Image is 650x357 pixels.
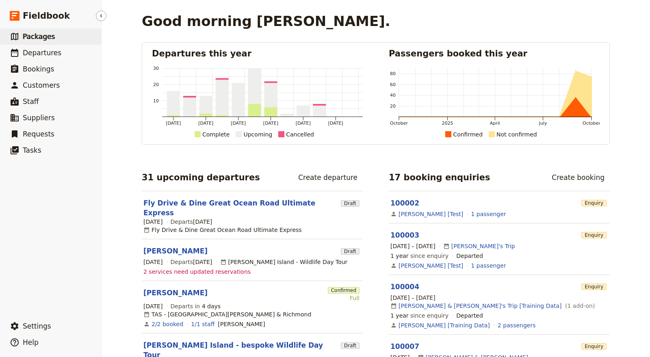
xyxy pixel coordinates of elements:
span: Suppliers [23,114,55,122]
tspan: [DATE] [231,121,246,126]
tspan: October [583,121,600,126]
span: [DATE] [143,302,162,310]
div: Complete [202,130,230,139]
span: [DATE] [143,218,162,226]
span: Enquiry [581,283,607,290]
span: 2 services need updated reservations [143,268,251,276]
h2: 31 upcoming departures [142,171,260,184]
a: 1/1 staff [191,320,214,328]
h2: Departures this year [152,48,363,60]
div: TAS - [GEOGRAPHIC_DATA][PERSON_NAME] & Richmond [143,310,311,318]
a: View the passengers for this booking [471,262,506,270]
a: Create departure [293,171,363,184]
a: 100003 [390,231,419,239]
tspan: [DATE] [296,121,311,126]
a: [PERSON_NAME]'s Trip [451,242,515,250]
div: Departed [456,312,483,320]
span: Departs in [171,302,221,310]
span: [DATE] [193,219,212,225]
h2: Passengers booked this year [389,48,600,60]
span: Confirmed [328,287,360,294]
span: 1 year [390,312,409,319]
span: Draft [341,200,360,207]
a: View the passengers for this booking [471,210,506,218]
tspan: 30 [153,66,159,71]
span: Bookings [23,65,54,73]
span: [DATE] – [DATE] [390,294,435,302]
button: Hide menu [96,11,106,21]
div: Fly Drive & Dine Great Ocean Road Ultimate Express [143,226,302,234]
tspan: April [490,121,500,126]
span: Fieldbook [23,10,70,22]
tspan: [DATE] [263,121,278,126]
div: Confirmed [453,130,483,139]
span: Customers [23,81,60,89]
span: Departs [171,258,212,266]
tspan: 40 [390,93,396,98]
div: Not confirmed [496,130,537,139]
a: 100002 [390,199,419,207]
div: Cancelled [286,130,314,139]
span: [DATE] – [DATE] [390,242,435,250]
span: Draft [341,342,360,349]
a: View the bookings for this departure [152,320,183,328]
div: Departed [456,252,483,260]
a: 100004 [390,283,419,291]
span: Departs [171,218,212,226]
span: Enquiry [581,232,607,238]
span: 1 year [390,253,409,259]
a: View the passengers for this booking [498,321,535,329]
a: [PERSON_NAME] [Test] [399,262,463,270]
div: Upcoming [243,130,272,139]
span: since enquiry [390,252,448,260]
span: Draft [341,248,360,255]
span: since enquiry [390,312,448,320]
h1: Good morning [PERSON_NAME]. [142,13,390,29]
tspan: July [539,121,547,126]
tspan: 80 [390,71,396,76]
span: Tasks [23,146,41,154]
tspan: [DATE] [166,121,181,126]
tspan: 10 [153,98,159,104]
span: Packages [23,32,55,41]
tspan: 20 [390,104,396,109]
a: [PERSON_NAME] [Test] [399,210,463,218]
div: Full [328,294,360,302]
span: Jen Collins [218,320,265,328]
div: [PERSON_NAME] Island - Wildlife Day Tour [220,258,348,266]
span: Departures [23,49,61,57]
span: [DATE] [143,258,162,266]
span: Settings [23,322,51,330]
tspan: 20 [153,82,159,87]
span: Enquiry [581,200,607,206]
a: [PERSON_NAME] [143,288,208,298]
a: 100007 [390,342,419,351]
span: 4 days [202,303,221,309]
h2: 17 booking enquiries [389,171,490,184]
span: Staff [23,97,39,106]
tspan: [DATE] [198,121,213,126]
span: Requests [23,130,54,138]
span: ( 1 add-on ) [563,302,595,310]
a: [PERSON_NAME] [143,246,208,256]
tspan: 60 [390,82,396,87]
a: Fly Drive & Dine Great Ocean Road Ultimate Express [143,198,338,218]
a: [PERSON_NAME] & [PERSON_NAME]'s Trip [Training Data] [399,302,562,310]
span: Enquiry [581,343,607,350]
span: Help [23,338,39,346]
tspan: October [390,121,408,126]
tspan: 2025 [442,121,453,126]
tspan: [DATE] [328,121,343,126]
a: [PERSON_NAME] [Training Data] [399,321,490,329]
span: [DATE] [193,259,212,265]
a: Create booking [546,171,610,184]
